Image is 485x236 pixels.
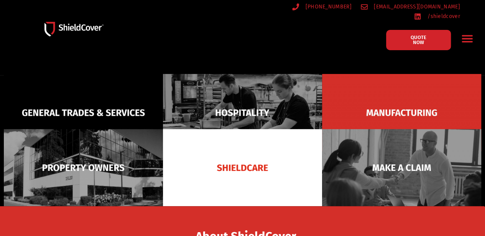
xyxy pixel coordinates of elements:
span: [EMAIL_ADDRESS][DOMAIN_NAME] [372,2,460,11]
a: [EMAIL_ADDRESS][DOMAIN_NAME] [361,2,460,11]
span: [PHONE_NUMBER] [303,2,351,11]
span: /shieldcover [426,11,460,21]
span: QUOTE NOW [404,35,432,45]
div: Menu Toggle [459,29,477,48]
a: [PHONE_NUMBER] [292,2,352,11]
img: Shield-Cover-Underwriting-Australia-logo-full [44,22,104,36]
a: /shieldcover [414,11,460,21]
a: QUOTE NOW [386,30,451,50]
iframe: LiveChat chat widget [377,212,485,236]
